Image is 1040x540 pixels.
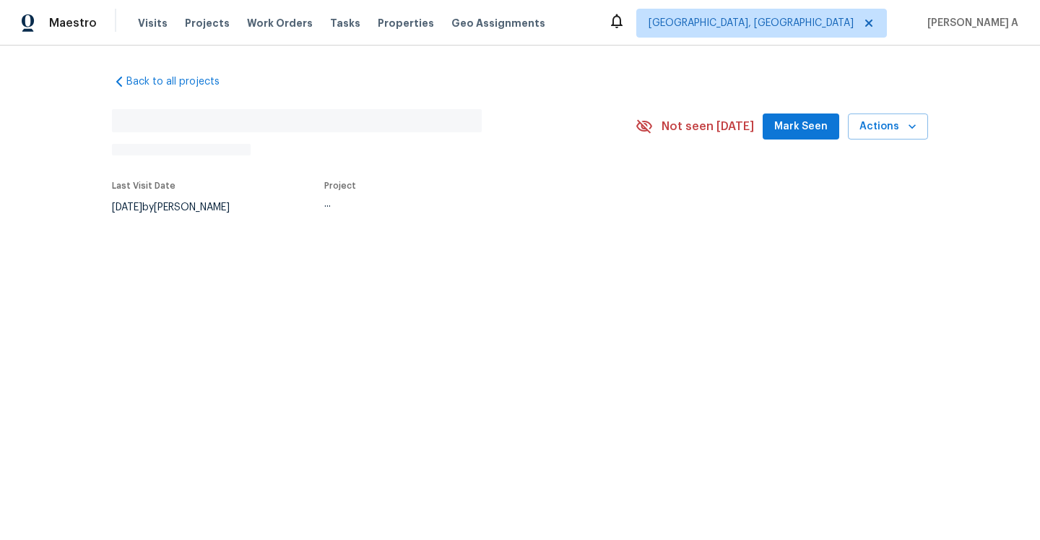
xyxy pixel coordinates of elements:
[138,16,168,30] span: Visits
[848,113,928,140] button: Actions
[324,199,602,209] div: ...
[247,16,313,30] span: Work Orders
[859,118,916,136] span: Actions
[451,16,545,30] span: Geo Assignments
[185,16,230,30] span: Projects
[662,119,754,134] span: Not seen [DATE]
[112,74,251,89] a: Back to all projects
[378,16,434,30] span: Properties
[922,16,1018,30] span: [PERSON_NAME] A
[112,202,142,213] span: [DATE]
[774,118,828,136] span: Mark Seen
[763,113,839,140] button: Mark Seen
[112,181,175,190] span: Last Visit Date
[330,18,360,28] span: Tasks
[649,16,854,30] span: [GEOGRAPHIC_DATA], [GEOGRAPHIC_DATA]
[112,199,247,216] div: by [PERSON_NAME]
[49,16,97,30] span: Maestro
[324,181,356,190] span: Project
